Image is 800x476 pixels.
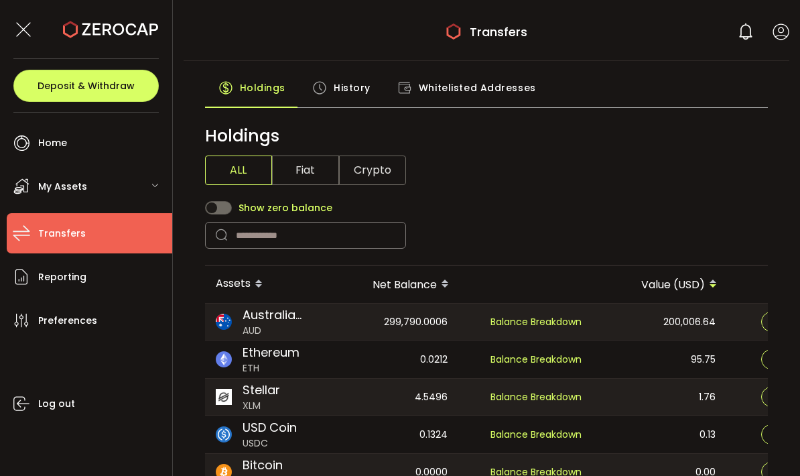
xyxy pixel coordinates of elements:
[490,353,582,366] span: Balance Breakdown
[326,273,460,296] div: Net Balance
[326,341,458,378] div: 0.0212
[490,390,582,404] span: Balance Breakdown
[13,70,159,102] button: Deposit & Withdraw
[205,273,326,296] div: Assets
[38,133,67,153] span: Home
[38,224,86,243] span: Transfers
[38,177,87,196] span: My Assets
[243,306,303,324] span: Australian Dollar
[334,74,371,101] span: History
[205,156,272,185] span: ALL
[216,389,232,405] img: xlm_portfolio.png
[216,314,232,330] img: aud_portfolio.svg
[594,273,728,296] div: Value (USD)
[239,203,332,213] span: Show zero balance
[38,267,86,287] span: Reporting
[326,379,458,415] div: 4.5496
[243,456,283,474] span: Bitcoin
[594,341,726,378] div: 95.75
[243,324,303,338] span: AUD
[594,379,726,415] div: 1.76
[38,311,97,331] span: Preferences
[216,426,232,442] img: usdc_portfolio.svg
[205,123,279,149] span: Holdings
[272,156,339,185] span: Fiat
[243,343,299,361] span: Ethereum
[38,394,75,414] span: Log out
[326,416,458,453] div: 0.1324
[326,304,458,340] div: 299,790.0006
[243,436,297,451] span: USDC
[594,304,726,340] div: 200,006.64
[38,81,135,91] span: Deposit & Withdraw
[216,351,232,367] img: eth_portfolio.svg
[243,361,299,375] span: ETH
[733,412,800,476] iframe: Chat Widget
[243,418,297,436] span: USD Coin
[339,156,406,185] span: Crypto
[243,381,280,399] span: Stellar
[490,315,582,329] span: Balance Breakdown
[490,428,582,441] span: Balance Breakdown
[240,74,285,101] span: Holdings
[594,416,726,453] div: 0.13
[243,399,280,413] span: XLM
[419,74,536,101] span: Whitelisted Addresses
[470,23,527,41] span: Transfers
